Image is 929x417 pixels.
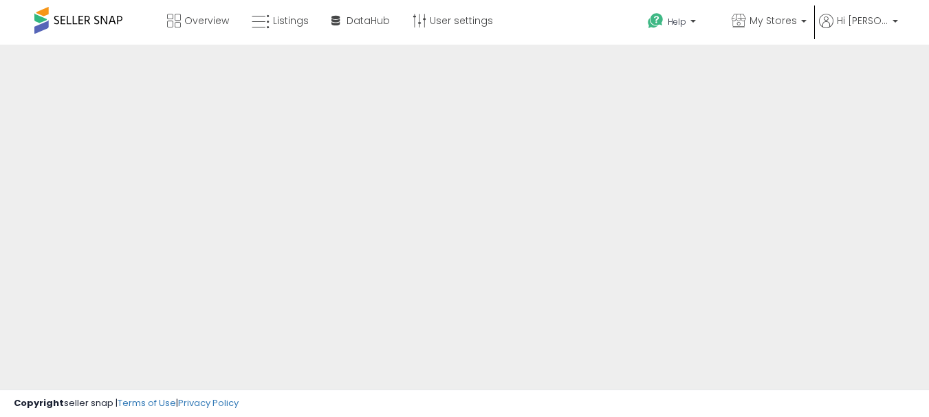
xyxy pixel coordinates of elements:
[273,14,309,27] span: Listings
[668,16,686,27] span: Help
[14,397,239,410] div: seller snap | |
[647,12,664,30] i: Get Help
[837,14,888,27] span: Hi [PERSON_NAME]
[118,396,176,409] a: Terms of Use
[637,2,719,45] a: Help
[178,396,239,409] a: Privacy Policy
[184,14,229,27] span: Overview
[14,396,64,409] strong: Copyright
[750,14,797,27] span: My Stores
[819,14,898,45] a: Hi [PERSON_NAME]
[347,14,390,27] span: DataHub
